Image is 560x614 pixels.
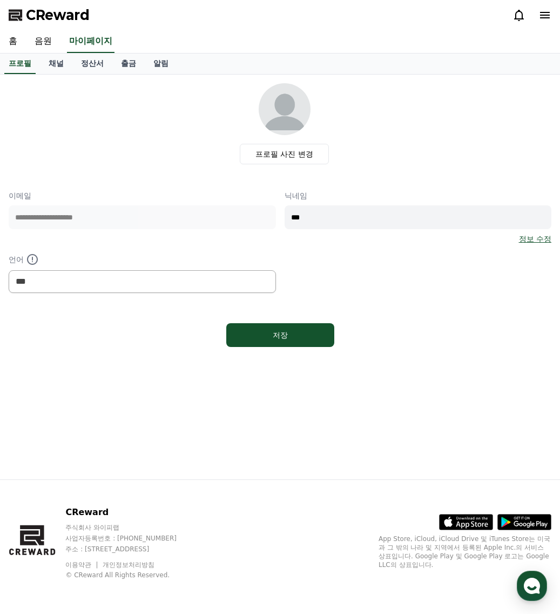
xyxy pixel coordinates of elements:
a: 알림 [145,54,177,74]
a: 프로필 [4,54,36,74]
a: 마이페이지 [67,30,114,53]
a: CReward [9,6,90,24]
a: 채널 [40,54,72,74]
p: © CReward All Rights Reserved. [65,571,197,579]
a: 이용약관 [65,561,99,569]
p: 주식회사 와이피랩 [65,523,197,532]
span: CReward [26,6,90,24]
a: 정보 수정 [519,233,551,244]
img: profile_image [259,83,311,135]
p: 이메일 [9,190,276,201]
p: 언어 [9,253,276,266]
label: 프로필 사진 변경 [240,144,329,164]
button: 저장 [226,323,334,347]
p: 사업자등록번호 : [PHONE_NUMBER] [65,534,197,543]
p: 닉네임 [285,190,552,201]
p: App Store, iCloud, iCloud Drive 및 iTunes Store는 미국과 그 밖의 나라 및 지역에서 등록된 Apple Inc.의 서비스 상표입니다. Goo... [379,535,551,569]
div: 저장 [248,330,313,341]
a: 정산서 [72,54,112,74]
a: 음원 [26,30,60,53]
a: 개인정보처리방침 [103,561,154,569]
p: CReward [65,506,197,519]
a: 출금 [112,54,145,74]
p: 주소 : [STREET_ADDRESS] [65,545,197,553]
